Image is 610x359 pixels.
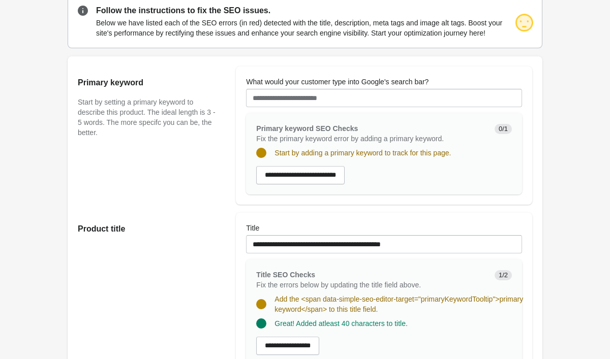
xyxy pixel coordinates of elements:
[495,124,512,134] span: 0/1
[274,149,451,157] span: Start by adding a primary keyword to track for this page.
[256,134,486,144] p: Fix the primary keyword error by adding a primary keyword.
[256,271,315,279] span: Title SEO Checks
[495,270,512,280] span: 1/2
[256,280,486,290] p: Fix the errors below by updating the title field above.
[256,124,358,133] span: Primary keyword SEO Checks
[78,77,216,89] h2: Primary keyword
[96,5,532,17] p: Follow the instructions to fix the SEO issues.
[274,295,523,313] span: Add the <span data-simple-seo-editor-target="primaryKeywordTooltip">primary keyword</span> to thi...
[96,18,532,38] p: Below we have listed each of the SEO errors (in red) detected with the title, description, meta t...
[78,97,216,138] p: Start by setting a primary keyword to describe this product. The ideal length is 3 - 5 words. The...
[274,319,407,328] span: Great! Added atleast 40 characters to title.
[246,223,259,233] label: Title
[246,77,429,87] label: What would your customer type into Google's search bar?
[78,223,216,235] h2: Product title
[514,13,534,33] img: ok.png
